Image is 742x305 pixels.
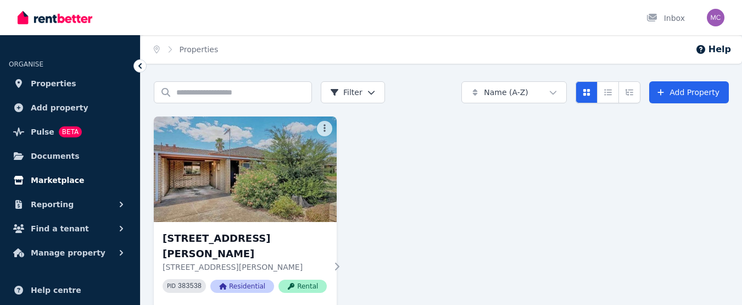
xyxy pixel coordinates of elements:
[597,81,619,103] button: Compact list view
[31,222,89,235] span: Find a tenant
[9,218,131,240] button: Find a tenant
[210,280,274,293] span: Residential
[484,87,528,98] span: Name (A-Z)
[31,284,81,297] span: Help centre
[618,81,640,103] button: Expanded list view
[31,149,80,163] span: Documents
[163,231,327,262] h3: [STREET_ADDRESS][PERSON_NAME]
[31,101,88,114] span: Add property
[31,174,84,187] span: Marketplace
[178,282,202,290] code: 383538
[59,126,82,137] span: BETA
[9,169,131,191] a: Marketplace
[31,246,105,259] span: Manage property
[9,279,131,301] a: Help centre
[9,73,131,95] a: Properties
[330,87,362,98] span: Filter
[317,121,332,136] button: More options
[167,283,176,289] small: PID
[9,242,131,264] button: Manage property
[154,117,337,222] img: 23B Doney St, Narrogin
[163,262,327,273] p: [STREET_ADDRESS][PERSON_NAME]
[9,193,131,215] button: Reporting
[180,45,219,54] a: Properties
[9,121,131,143] a: PulseBETA
[649,81,729,103] a: Add Property
[461,81,567,103] button: Name (A-Z)
[31,198,74,211] span: Reporting
[9,60,43,68] span: ORGANISE
[321,81,385,103] button: Filter
[18,9,92,26] img: RentBetter
[31,125,54,138] span: Pulse
[278,280,327,293] span: Rental
[9,97,131,119] a: Add property
[576,81,640,103] div: View options
[141,35,231,64] nav: Breadcrumb
[695,43,731,56] button: Help
[31,77,76,90] span: Properties
[646,13,685,24] div: Inbox
[576,81,598,103] button: Card view
[9,145,131,167] a: Documents
[707,9,724,26] img: Mary Cris Robles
